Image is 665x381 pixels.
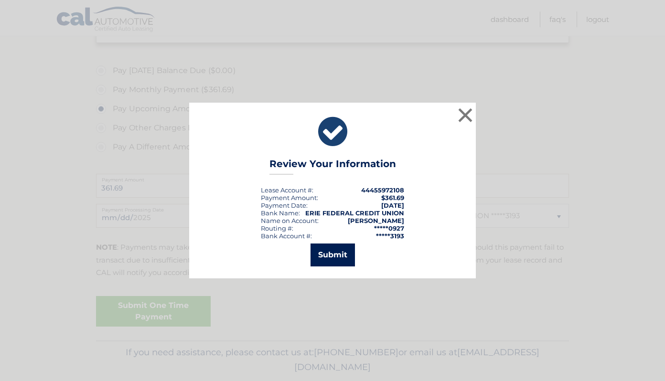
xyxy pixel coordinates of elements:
[261,217,319,224] div: Name on Account:
[361,186,404,194] strong: 44455972108
[381,194,404,201] span: $361.69
[261,201,308,209] div: :
[261,224,293,232] div: Routing #:
[381,201,404,209] span: [DATE]
[348,217,404,224] strong: [PERSON_NAME]
[311,243,355,266] button: Submit
[261,209,300,217] div: Bank Name:
[261,232,312,240] div: Bank Account #:
[261,194,318,201] div: Payment Amount:
[269,158,396,175] h3: Review Your Information
[305,209,404,217] strong: ERIE FEDERAL CREDIT UNION
[456,106,475,125] button: ×
[261,186,313,194] div: Lease Account #:
[261,201,306,209] span: Payment Date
